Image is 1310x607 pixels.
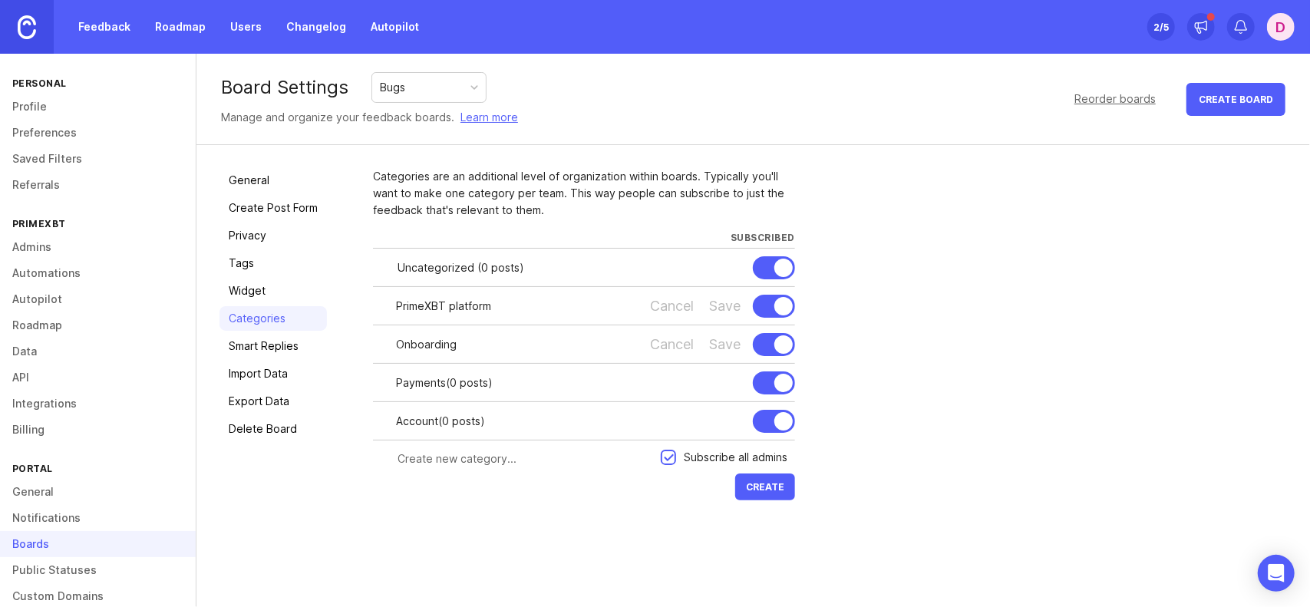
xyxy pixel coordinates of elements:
[1153,16,1169,38] div: 2 /5
[380,79,405,96] div: Bugs
[650,298,694,315] div: Cancel
[373,168,795,219] div: Categories are an additional level of organization within boards. Typically you'll want to make o...
[396,374,741,391] div: Payments ( 0 posts )
[69,13,140,41] a: Feedback
[221,13,271,41] a: Users
[219,251,327,275] a: Tags
[650,336,694,353] div: Cancel
[398,450,652,467] input: Create new category...
[398,259,741,276] div: Uncategorized ( 0 posts )
[1267,13,1295,41] button: D
[219,389,327,414] a: Export Data
[219,417,327,441] a: Delete Board
[219,168,327,193] a: General
[219,279,327,303] a: Widget
[361,13,428,41] a: Autopilot
[1074,91,1156,107] div: Reorder boards
[1258,555,1295,592] div: Open Intercom Messenger
[221,109,518,126] div: Manage and organize your feedback boards.
[460,109,518,126] a: Learn more
[1186,83,1285,116] button: Create Board
[219,223,327,248] a: Privacy
[1147,13,1175,41] button: 2/5
[219,306,327,331] a: Categories
[219,334,327,358] a: Smart Replies
[1199,94,1273,105] span: Create Board
[735,473,795,500] button: Create
[746,481,784,493] span: Create
[221,78,348,97] div: Board Settings
[146,13,215,41] a: Roadmap
[277,13,355,41] a: Changelog
[731,231,795,244] div: Subscribed
[219,361,327,386] a: Import Data
[396,413,741,430] div: Account ( 0 posts )
[709,336,741,353] div: Save
[684,449,787,466] div: Subscribe all admins
[219,196,327,220] a: Create Post Form
[709,298,741,315] div: Save
[18,15,36,39] img: Canny Home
